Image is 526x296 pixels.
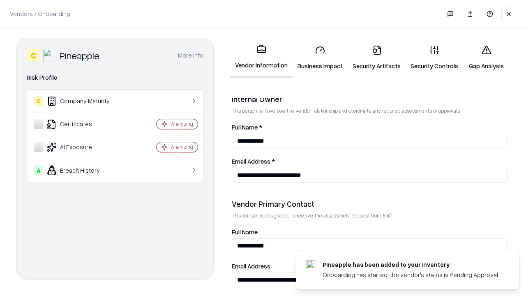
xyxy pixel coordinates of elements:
label: Full Name [232,229,508,235]
div: Pineapple [60,49,99,62]
div: Risk Profile [27,73,203,83]
div: Internal Owner [232,94,508,104]
div: AI Exposure [34,142,132,152]
img: pineappleenergy.com [306,260,316,270]
a: Vendor Information [230,38,293,78]
p: This person will oversee the vendor relationship and coordinate any required assessments or appro... [232,107,508,114]
div: Certificates [34,119,132,129]
div: Analyzing [171,143,193,150]
a: Security Artifacts [348,39,406,77]
button: More info [178,48,203,63]
div: Vendor Primary Contact [232,199,508,209]
p: Vendors / Onboarding [10,9,70,18]
div: A [34,165,44,175]
div: Pineapple has been added to your inventory [323,260,499,269]
div: C [34,96,44,106]
a: Gap Analysis [463,39,510,77]
div: Onboarding has started, the vendor's status is Pending Approval. [323,271,499,279]
img: Pineapple [43,49,56,62]
a: Security Controls [406,39,463,77]
div: Analyzing [171,120,193,127]
div: Company Maturity [34,96,132,106]
p: This contact is designated to receive the assessment request from Shift [232,212,508,219]
label: Full Name * [232,124,508,130]
a: Business Impact [293,39,348,77]
label: Email Address [232,263,508,269]
div: Breach History [34,165,132,175]
div: C [27,49,40,62]
label: Email Address * [232,158,508,164]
